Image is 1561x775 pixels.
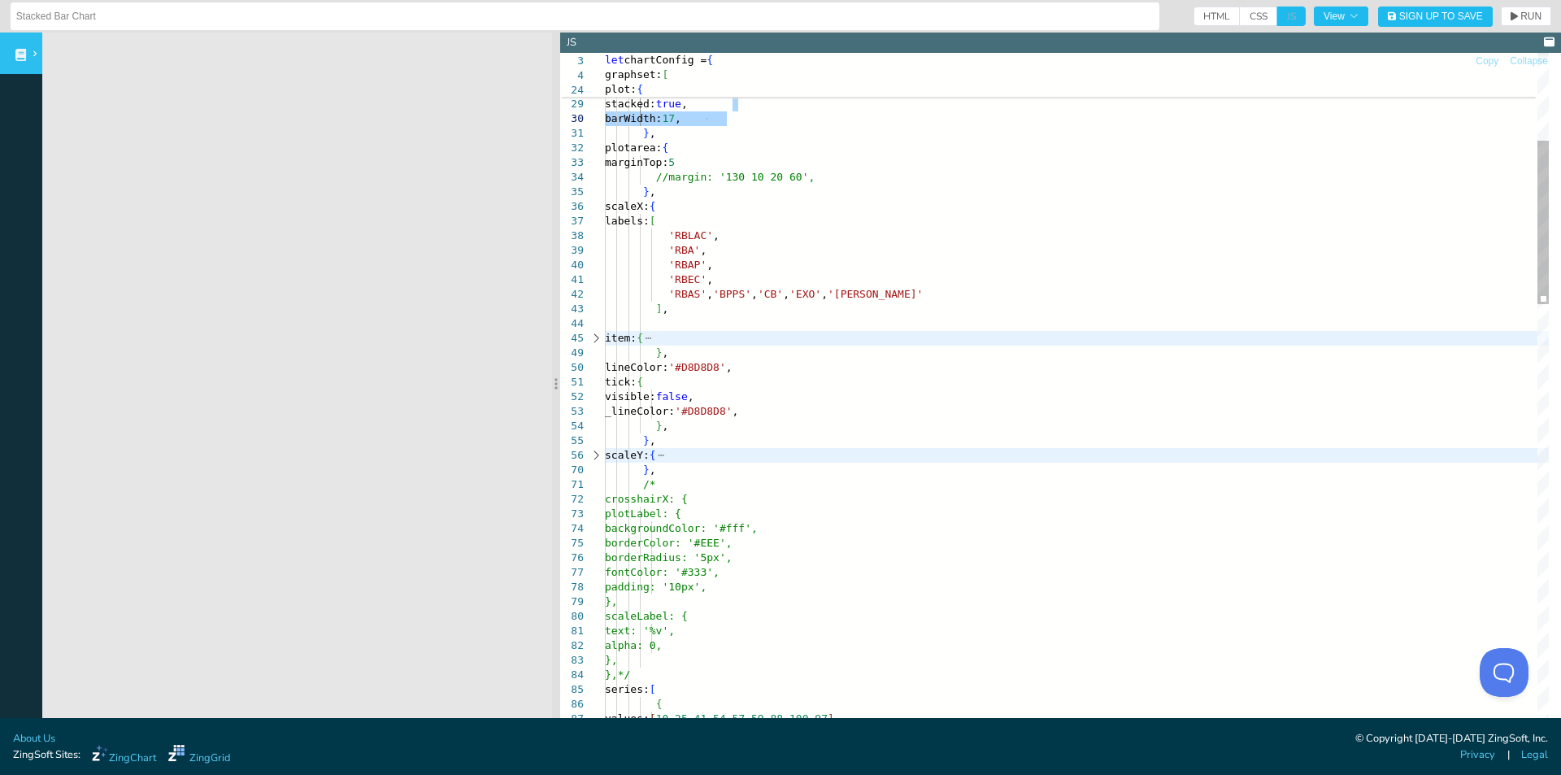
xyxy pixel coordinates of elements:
div: 82 [560,638,584,653]
div: 35 [560,185,584,199]
span: { [637,376,643,388]
span: scaleX: [605,200,650,212]
span: { [637,83,643,95]
div: 76 [560,551,584,565]
span: , [707,712,713,725]
span: { [656,698,663,710]
span: , [764,712,771,725]
div: 44 [560,316,584,331]
span: stacked: [605,98,656,110]
span: | [1507,747,1510,763]
span: , [713,229,720,242]
span: series: [605,683,650,695]
span: scaleY: [605,449,650,461]
span: fontColor: '#333', [605,566,720,578]
div: 85 [560,682,584,697]
div: 73 [560,507,584,521]
span: 'CB' [758,288,783,300]
span: ] [828,712,834,725]
div: 42 [560,287,584,302]
div: 38 [560,229,584,243]
div: 31 [560,126,584,141]
span: , [662,420,668,432]
span: , [834,712,841,725]
span: } [643,127,650,139]
span: 'EXO' [789,288,821,300]
span: }, [605,595,618,607]
span: { [650,449,656,461]
span: 'RBEC' [668,273,707,285]
span: 54 [713,712,726,725]
iframe: Toggle Customer Support [1480,648,1528,697]
div: 33 [560,155,584,170]
div: checkbox-group [1194,7,1306,26]
span: chartConfig = [624,54,707,66]
div: 54 [560,419,584,433]
span: '[PERSON_NAME]' [828,288,923,300]
span: , [726,361,733,373]
span: 4 [560,68,584,83]
span: [ [650,215,656,227]
div: 78 [560,580,584,594]
div: 50 [560,360,584,375]
span: 'RBLAC' [668,229,713,242]
span: 24 [560,83,584,98]
input: Untitled Demo [16,3,1154,29]
span: , [668,712,675,725]
div: 53 [560,404,584,419]
span: ZingSoft Sites: [13,747,80,763]
span: 59 [751,712,764,725]
span: barWidth: [605,112,662,124]
span: scaleLabel: { [605,610,688,622]
span: 97 [815,712,828,725]
span: '#D8D8D8' [668,361,725,373]
a: Privacy [1460,747,1495,763]
span: false [656,390,688,403]
span: values: [605,712,650,725]
span: } [643,434,650,446]
div: 40 [560,258,584,272]
span: item: [605,332,637,344]
span: ] [656,303,663,315]
span: , [809,712,815,725]
span: let [605,54,624,66]
div: 56 [560,448,584,463]
div: 83 [560,653,584,668]
span: RUN [1520,11,1541,21]
span: , [783,288,789,300]
span: , [688,390,694,403]
span: lineColor: [605,361,668,373]
span: , [707,288,713,300]
button: Copy [1475,54,1499,69]
span: //margin: '130 10 20 60', [656,171,815,183]
span: , [662,303,668,315]
div: 36 [560,199,584,214]
div: 72 [560,492,584,507]
span: plotLabel: { [605,507,681,520]
span: text: '%v', [605,625,675,637]
span: 'BPPS' [713,288,751,300]
span: plotarea: [605,142,662,154]
span: [ [650,683,656,695]
span: , [650,464,656,476]
span: , [650,127,656,139]
span: [ [650,712,656,725]
span: , [821,288,828,300]
span: } [656,420,663,432]
div: 29 [560,97,584,111]
span: tick: [605,376,637,388]
span: , [650,185,656,198]
span: 'RBAP' [668,259,707,271]
div: 51 [560,375,584,390]
div: 30 [560,111,584,126]
span: 3 [560,54,584,68]
div: 34 [560,170,584,185]
span: , [688,712,694,725]
span: backgroundColor: '#fff', [605,522,758,534]
span: borderRadius: '5px', [605,551,733,564]
div: 87 [560,712,584,726]
span: 'RBAS' [668,288,707,300]
div: 86 [560,697,584,712]
a: ZingChart [92,745,156,766]
span: labels: [605,215,650,227]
